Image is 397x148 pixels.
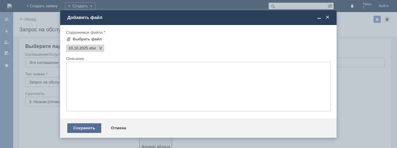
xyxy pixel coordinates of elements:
[69,46,88,51] span: 10,10,2025.xlsx
[73,37,102,42] div: Выбрать файл
[66,30,329,34] div: Содержимое файла
[88,46,96,51] span: 10,10,2025.xlsx
[66,57,329,61] div: Описание
[67,15,331,20] div: Добавить файл
[2,2,88,7] div: Прошу удалить отложенные чеки
[325,15,331,20] span: Закрыть
[316,15,322,20] span: Свернуть (Ctrl + M)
